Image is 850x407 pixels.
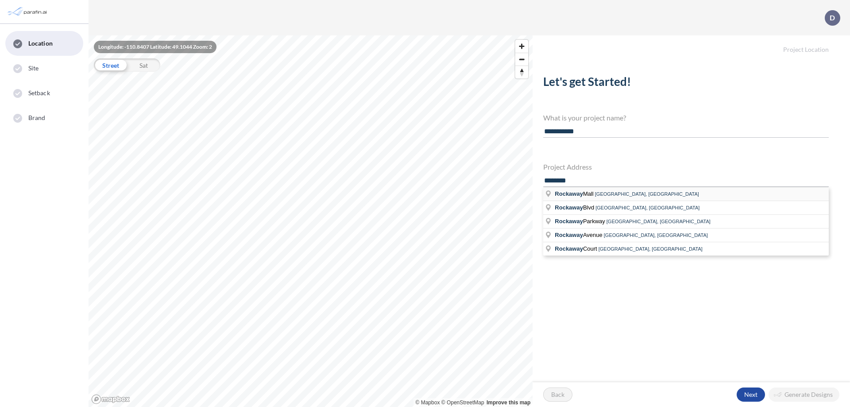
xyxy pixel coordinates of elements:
[555,232,603,238] span: Avenue
[555,190,583,197] span: Rockaway
[94,41,216,53] div: Longitude: -110.8407 Latitude: 49.1044 Zoom: 2
[595,205,699,210] span: [GEOGRAPHIC_DATA], [GEOGRAPHIC_DATA]
[737,388,765,402] button: Next
[555,218,583,225] span: Rockaway
[533,35,850,54] h5: Project Location
[127,58,160,72] div: Sat
[543,113,829,122] h4: What is your project name?
[555,204,583,211] span: Rockaway
[487,399,530,406] a: Improve this map
[515,53,528,66] button: Zoom out
[28,89,50,97] span: Setback
[28,64,39,73] span: Site
[555,204,595,211] span: Blvd
[555,190,595,197] span: Mall
[28,113,46,122] span: Brand
[543,75,829,92] h2: Let's get Started!
[441,399,484,406] a: OpenStreetMap
[543,163,829,171] h4: Project Address
[94,58,127,72] div: Street
[555,245,598,252] span: Court
[607,219,711,224] span: [GEOGRAPHIC_DATA], [GEOGRAPHIC_DATA]
[91,394,130,404] a: Mapbox homepage
[89,35,533,407] canvas: Map
[830,14,835,22] p: D
[604,233,708,238] span: [GEOGRAPHIC_DATA], [GEOGRAPHIC_DATA]
[744,390,757,399] p: Next
[599,246,703,252] span: [GEOGRAPHIC_DATA], [GEOGRAPHIC_DATA]
[595,191,699,197] span: [GEOGRAPHIC_DATA], [GEOGRAPHIC_DATA]
[28,39,53,48] span: Location
[7,4,50,20] img: Parafin
[555,232,583,238] span: Rockaway
[515,66,528,78] button: Reset bearing to north
[416,399,440,406] a: Mapbox
[555,245,583,252] span: Rockaway
[515,40,528,53] button: Zoom in
[555,218,606,225] span: Parkway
